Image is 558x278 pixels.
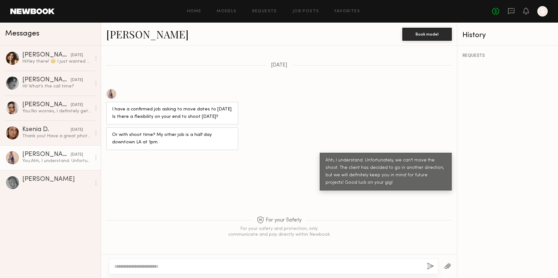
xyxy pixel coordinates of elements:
[22,176,91,183] div: [PERSON_NAME]
[71,77,83,83] div: [DATE]
[462,54,553,58] div: REQUESTS
[106,27,189,41] a: [PERSON_NAME]
[335,9,360,14] a: Favorites
[71,102,83,108] div: [DATE]
[22,102,71,108] div: [PERSON_NAME]
[252,9,277,14] a: Requests
[325,157,446,187] div: Ahh, I understand. Unfortunately, we can't move the shoot. The client has decided to go in anothe...
[22,83,91,89] div: Hi! What’s the call time?
[22,158,91,164] div: You: Ahh, I understand. Unfortunately, we can't move the shoot. The client has decided to go in a...
[402,28,452,41] button: Book model
[217,9,236,14] a: Models
[71,127,83,133] div: [DATE]
[22,151,71,158] div: [PERSON_NAME]
[71,52,83,58] div: [DATE]
[293,9,319,14] a: Job Posts
[71,152,83,158] div: [DATE]
[462,32,553,39] div: History
[227,226,331,238] div: For your safety and protection, only communicate and pay directly within Newbook
[22,127,71,133] div: Ksenia D.
[22,133,91,139] div: Thank you! Have a great photoshoot!
[402,31,452,36] a: Book model
[5,30,39,37] span: Messages
[187,9,201,14] a: Home
[271,63,287,68] span: [DATE]
[537,6,548,16] a: S
[112,106,232,121] div: I have a confirmed job asking to move dates to [DATE]. Is there a flexibility on your end to shoo...
[22,77,71,83] div: [PERSON_NAME]
[112,131,232,146] div: Or with shoot time? My other job is a half day downtown LA at 1pm.
[22,58,91,65] div: HiHey there! 😊 I just wanted to let you know that I'm back in [GEOGRAPHIC_DATA]! If you’re thinki...
[22,52,71,58] div: [PERSON_NAME]
[22,108,91,114] div: You: No worries, I definitely get it. Good luck!!
[257,216,302,224] span: For your Safety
